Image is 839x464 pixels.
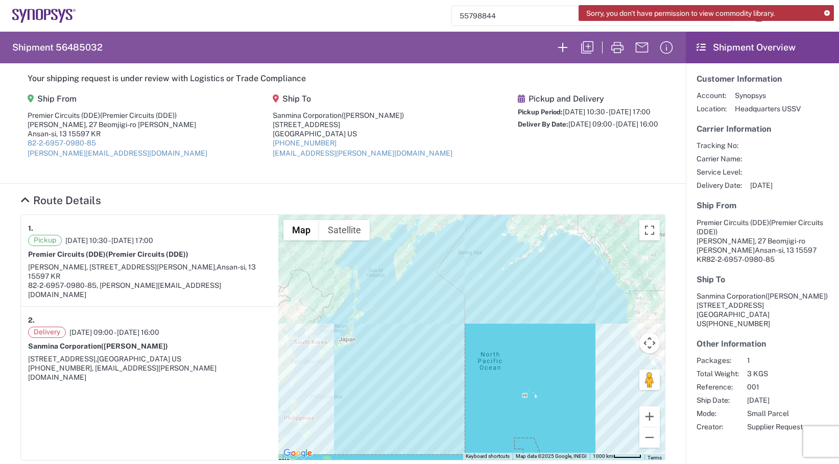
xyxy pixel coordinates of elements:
[697,218,823,236] span: (Premier Circuits (DDE))
[686,32,839,63] header: Shipment Overview
[65,236,153,245] span: [DATE] 10:30 - [DATE] 17:00
[765,292,828,300] span: ([PERSON_NAME])
[697,356,739,365] span: Packages:
[697,124,828,134] h5: Carrier Information
[273,120,452,129] div: [STREET_ADDRESS]
[28,120,207,129] div: [PERSON_NAME], 27 Beomjigi-ro [PERSON_NAME]
[750,181,773,190] span: [DATE]
[568,120,658,128] span: [DATE] 09:00 - [DATE] 16:00
[697,181,742,190] span: Delivery Date:
[518,94,658,104] h5: Pickup and Delivery
[28,281,271,299] div: 82-2-6957-0980-85, [PERSON_NAME][EMAIL_ADDRESS][DOMAIN_NAME]
[28,263,256,280] span: Ansan-si, 13 15597 KR
[697,141,742,150] span: Tracking No:
[28,235,62,246] span: Pickup
[28,149,207,157] a: [PERSON_NAME][EMAIL_ADDRESS][DOMAIN_NAME]
[516,453,587,459] span: Map data ©2025 Google, INEGI
[28,139,96,147] a: 82-2-6957-0980-85
[747,356,803,365] span: 1
[273,111,452,120] div: Sanmina Corporation
[281,447,315,460] img: Google
[12,41,103,54] h2: Shipment 56485032
[586,9,775,18] span: Sorry, you don't have permission to view commodity library.
[639,427,660,448] button: Zoom out
[273,139,337,147] a: [PHONE_NUMBER]
[697,218,828,264] address: Ansan-si, 13 15597 KR
[106,250,188,258] span: (Premier Circuits (DDE))
[281,447,315,460] a: Open this area in Google Maps (opens a new window)
[69,328,159,337] span: [DATE] 09:00 - [DATE] 16:00
[697,74,828,84] h5: Customer Information
[747,382,803,392] span: 001
[101,342,168,350] span: ([PERSON_NAME])
[639,333,660,353] button: Map camera controls
[273,94,452,104] h5: Ship To
[697,104,727,113] span: Location:
[697,218,769,227] span: Premier Circuits (DDE)
[20,194,101,207] a: Hide Details
[706,320,770,328] span: [PHONE_NUMBER]
[747,396,803,405] span: [DATE]
[593,453,613,459] span: 1000 km
[697,201,828,210] h5: Ship From
[319,220,370,240] button: Show satellite imagery
[697,291,828,328] address: [GEOGRAPHIC_DATA] US
[697,237,805,254] span: [PERSON_NAME], 27 Beomjigi-ro [PERSON_NAME]
[747,422,803,431] span: Supplier Request
[466,453,510,460] button: Keyboard shortcuts
[735,91,801,100] span: Synopsys
[697,422,739,431] span: Creator:
[518,108,563,116] span: Pickup Period:
[706,255,775,263] span: 82-2-6957-0980-85
[100,111,177,119] span: (Premier Circuits (DDE))
[28,129,207,138] div: Ansan-si, 13 15597 KR
[697,409,739,418] span: Mode:
[273,129,452,138] div: [GEOGRAPHIC_DATA] US
[697,382,739,392] span: Reference:
[28,250,188,258] strong: Premier Circuits (DDE)
[697,154,742,163] span: Carrier Name:
[747,409,803,418] span: Small Parcel
[28,314,35,327] strong: 2.
[97,355,181,363] span: [GEOGRAPHIC_DATA] US
[518,120,568,128] span: Deliver By Date:
[697,369,739,378] span: Total Weight:
[697,275,828,284] h5: Ship To
[28,342,168,350] strong: Sanmina Corporation
[283,220,319,240] button: Show street map
[563,108,651,116] span: [DATE] 10:30 - [DATE] 17:00
[342,111,404,119] span: ([PERSON_NAME])
[28,111,207,120] div: Premier Circuits (DDE)
[28,263,217,271] span: [PERSON_NAME], [STREET_ADDRESS][PERSON_NAME],
[452,6,716,26] input: Shipment, tracking or reference number
[648,455,662,460] a: Terms
[747,369,803,378] span: 3 KGS
[697,167,742,177] span: Service Level:
[697,91,727,100] span: Account:
[697,292,828,309] span: Sanmina Corporation [STREET_ADDRESS]
[28,355,97,363] span: [STREET_ADDRESS],
[590,453,644,460] button: Map Scale: 1000 km per 51 pixels
[697,396,739,405] span: Ship Date:
[28,222,33,235] strong: 1.
[639,406,660,427] button: Zoom in
[28,94,207,104] h5: Ship From
[28,363,271,382] div: [PHONE_NUMBER], [EMAIL_ADDRESS][PERSON_NAME][DOMAIN_NAME]
[639,220,660,240] button: Toggle fullscreen view
[28,327,66,338] span: Delivery
[28,74,658,83] h5: Your shipping request is under review with Logistics or Trade Compliance
[639,370,660,390] button: Drag Pegman onto the map to open Street View
[697,339,828,349] h5: Other Information
[735,104,801,113] span: Headquarters USSV
[273,149,452,157] a: [EMAIL_ADDRESS][PERSON_NAME][DOMAIN_NAME]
